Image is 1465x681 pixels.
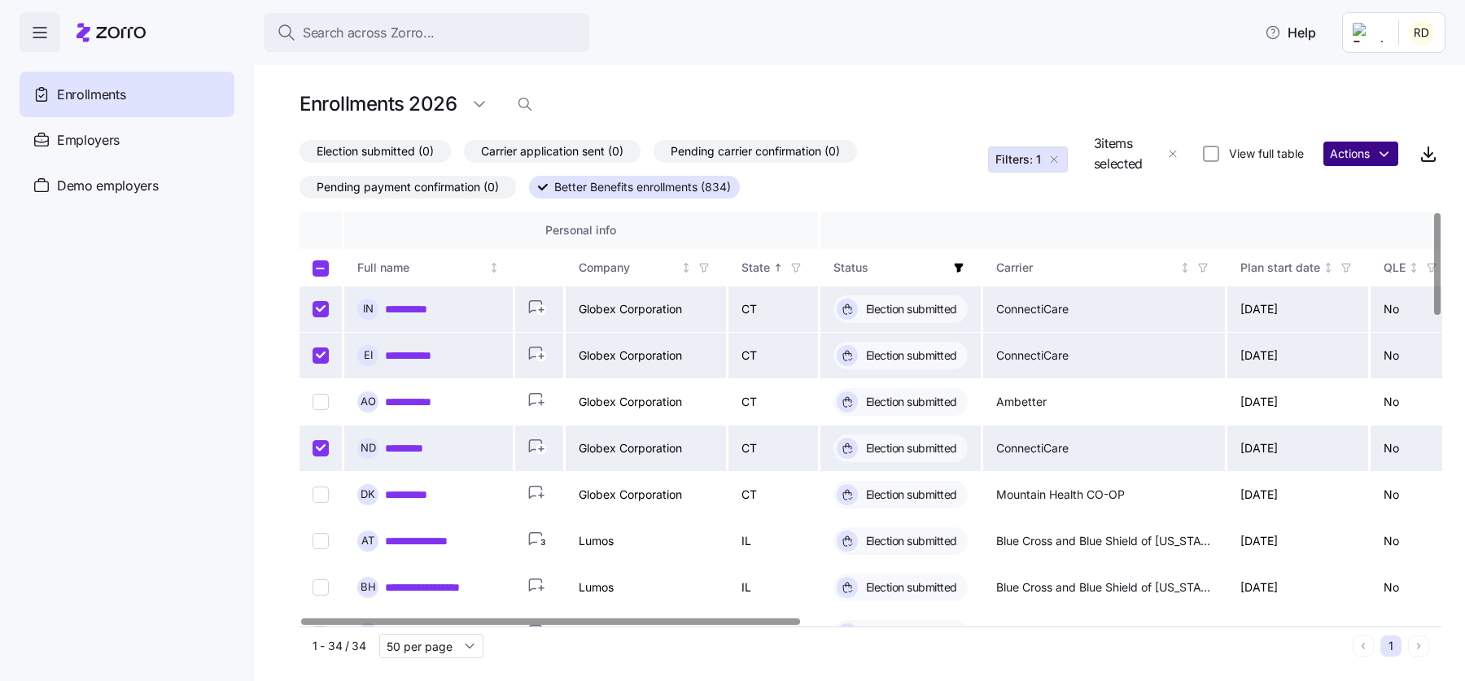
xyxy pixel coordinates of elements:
[861,347,957,364] span: Election submitted
[728,611,820,657] td: IL
[861,579,957,596] span: Election submitted
[728,379,820,426] td: CT
[313,347,329,364] input: Select record 2
[1323,262,1334,273] div: Not sorted
[1227,286,1371,333] td: [DATE]
[1227,333,1371,379] td: [DATE]
[728,472,820,518] td: CT
[57,130,120,151] span: Employers
[313,260,329,277] input: Select all records
[861,394,957,410] span: Election submitted
[579,259,678,277] div: Company
[861,487,957,503] span: Election submitted
[988,146,1068,172] button: Filters: 1
[357,221,805,239] div: Personal info
[1353,23,1385,42] img: Employer logo
[566,333,728,379] td: Globex Corporation
[1371,333,1456,379] td: No
[317,141,434,162] span: Election submitted (0)
[861,301,957,317] span: Election submitted
[57,85,125,105] span: Enrollments
[361,489,375,500] span: D K
[361,443,376,453] span: N D
[1227,611,1371,657] td: [DATE]
[313,487,329,503] input: Select record 5
[1330,148,1370,159] span: Actions
[313,638,366,654] span: 1 - 34 / 34
[1227,518,1371,565] td: [DATE]
[728,565,820,611] td: IL
[741,259,770,277] div: State
[344,249,515,286] th: Full nameNot sorted
[313,626,329,642] input: Select record 8
[1371,286,1456,333] td: No
[566,286,728,333] td: Globex Corporation
[728,286,820,333] td: CT
[1219,146,1304,162] label: View full table
[566,249,728,286] th: CompanyNot sorted
[728,249,820,286] th: StateSorted ascending
[566,379,728,426] td: Globex Corporation
[357,259,485,277] div: Full name
[1409,20,1435,46] img: 9f794d0485883a9a923180f976dc9e55
[1227,379,1371,426] td: [DATE]
[554,177,731,198] span: Better Benefits enrollments (834)
[1371,518,1456,565] td: No
[996,487,1125,503] span: Mountain Health CO-OP
[1371,426,1456,472] td: No
[1384,259,1406,277] div: QLE
[1252,16,1329,49] button: Help
[566,611,728,657] td: Lumos
[540,537,545,547] text: 3
[566,472,728,518] td: Globex Corporation
[57,176,159,196] span: Demo employers
[680,262,692,273] div: Not sorted
[996,301,1069,317] span: ConnectiCare
[303,23,435,43] span: Search across Zorro...
[481,141,623,162] span: Carrier application sent (0)
[20,72,234,117] a: Enrollments
[313,440,329,456] input: Select record 4
[20,163,234,208] a: Demo employers
[566,518,728,565] td: Lumos
[20,117,234,163] a: Employers
[995,151,1041,168] span: Filters: 1
[313,533,329,549] input: Select record 6
[861,533,957,549] span: Election submitted
[1094,133,1152,174] span: 3 items selected
[1380,635,1402,657] button: 1
[1371,249,1456,286] th: QLENot sorted
[1323,142,1398,166] button: Actions
[1227,426,1371,472] td: [DATE]
[313,394,329,410] input: Select record 3
[1227,249,1371,286] th: Plan start dateNot sorted
[671,141,840,162] span: Pending carrier confirmation (0)
[264,13,589,52] button: Search across Zorro...
[833,259,947,277] div: Status
[361,582,376,592] span: B H
[1408,262,1419,273] div: Not sorted
[1353,635,1374,657] button: Previous page
[300,91,457,116] h1: Enrollments 2026
[1371,472,1456,518] td: No
[996,533,1212,549] span: Blue Cross and Blue Shield of [US_STATE]
[361,396,376,407] span: A O
[728,518,820,565] td: IL
[996,440,1069,456] span: ConnectiCare
[1265,23,1316,42] span: Help
[313,301,329,317] input: Select record 1
[728,426,820,472] td: CT
[317,177,499,198] span: Pending payment confirmation (0)
[1371,379,1456,426] td: No
[1227,472,1371,518] td: [DATE]
[364,350,373,360] span: E I
[1371,611,1456,657] td: No
[983,249,1227,286] th: CarrierNot sorted
[1371,565,1456,611] td: No
[1227,565,1371,611] td: [DATE]
[996,259,1177,277] div: Carrier
[996,579,1212,596] span: Blue Cross and Blue Shield of [US_STATE]
[1179,262,1191,273] div: Not sorted
[996,394,1047,410] span: Ambetter
[1408,635,1429,657] button: Next page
